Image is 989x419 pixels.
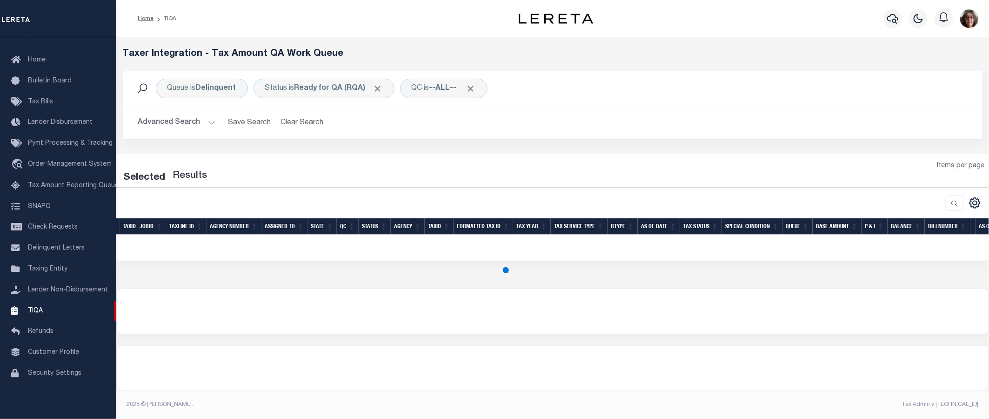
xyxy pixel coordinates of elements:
i: travel_explore [11,159,26,171]
th: Queue [782,218,813,235]
h5: Taxer Integration - Tax Amount QA Work Queue [123,48,983,60]
span: Items per page [937,161,985,171]
b: Delinquent [196,85,236,92]
span: Taxing Entity [28,266,67,272]
span: Delinquent Letters [28,245,85,251]
span: Bulletin Board [28,78,72,84]
span: Click to Remove [466,84,476,94]
th: Tax Status [680,218,722,235]
span: Order Management System [28,161,112,168]
span: Tax Amount Reporting Queue [28,182,119,189]
th: QC [337,218,359,235]
span: SNAPQ [28,203,51,209]
span: Tax Bills [28,99,53,105]
div: Tax Admin v.[TECHNICAL_ID] [560,400,979,409]
th: Agency Number [207,218,261,235]
div: Selected [124,170,166,185]
th: Agency [391,218,425,235]
b: --ALL-- [429,85,457,92]
th: P & I [862,218,888,235]
th: Special Condition [722,218,782,235]
label: Results [173,169,207,183]
li: TIQA [154,14,176,23]
img: logo-dark.svg [519,14,593,24]
th: Tax Year [513,218,551,235]
span: Click to Remove [373,84,383,94]
span: Home [28,57,46,63]
th: RType [608,218,638,235]
th: As Of Date [638,218,680,235]
th: State [307,218,337,235]
span: Lender Non-Disbursement [28,287,108,293]
th: Assigned To [261,218,307,235]
span: Check Requests [28,224,78,230]
div: Click to Edit [400,79,488,98]
span: Pymt Processing & Tracking [28,140,113,147]
button: Clear Search [277,114,327,132]
th: TaxID [120,218,136,235]
span: TIQA [28,307,43,314]
th: TaxLine ID [166,218,207,235]
a: Home [138,16,154,21]
div: 2025 © [PERSON_NAME]. [120,400,553,409]
th: TaxID [425,218,454,235]
b: Ready for QA (RQA) [294,85,383,92]
button: Save Search [223,114,277,132]
span: Security Settings [28,370,81,377]
span: Refunds [28,328,53,335]
div: Click to Edit [156,79,248,98]
span: Lender Disbursement [28,119,93,126]
th: Status [359,218,391,235]
th: Formatted Tax ID [454,218,513,235]
div: Click to Edit [254,79,394,98]
th: BillNumber [925,218,970,235]
button: Advanced Search [138,114,215,132]
th: Balance [888,218,925,235]
th: JobID [136,218,166,235]
span: Customer Profile [28,349,79,356]
th: Base amount [813,218,862,235]
th: Tax Service Type [551,218,608,235]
